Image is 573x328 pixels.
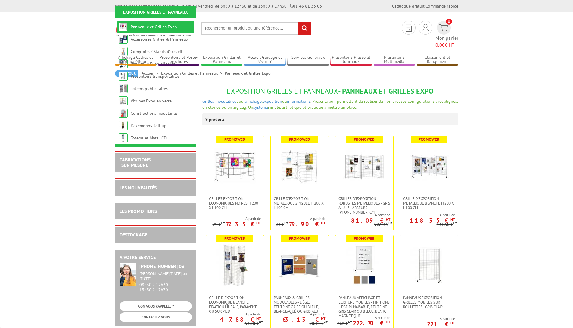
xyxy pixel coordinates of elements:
b: Promoweb [224,137,245,142]
span: A partir de [206,312,261,317]
span: A partir de [335,213,390,217]
img: Totems et Mâts LCD [119,133,128,142]
p: 53.20 € [245,321,263,326]
a: Panneaux & Grilles modulables - liège, feutrine grise ou bleue, blanc laqué ou gris alu [271,295,329,314]
b: Promoweb [289,236,310,241]
b: Promoweb [419,137,439,142]
img: devis rapide [439,24,448,31]
a: Exposition Grilles et Panneaux [161,70,225,76]
b: Promoweb [224,236,245,241]
img: Grille d'exposition métallique blanche H 200 x L 100 cm [408,145,450,187]
span: A partir de [337,315,390,320]
sup: HT [386,320,390,325]
strong: 01 46 81 33 03 [290,3,322,9]
sup: HT [321,316,325,321]
span: A partir de [427,316,455,321]
p: 77.35 € [226,222,261,226]
span: Grille d'exposition métallique Zinguée H 200 x L 100 cm [274,196,325,210]
p: 79.90 € [289,222,325,226]
a: exposition [263,98,282,104]
div: | [392,3,458,9]
p: 221 € [427,322,455,326]
span: A partir de [213,216,261,221]
a: Panneaux Affichage et Ecriture Mobiles - finitions liège punaisable, feutrine gris clair ou bleue... [335,295,393,318]
img: Vitrines Expo en verre [119,96,128,105]
img: Totems publicitaires [119,84,128,93]
a: Grilles d'exposition robustes métalliques - gris alu - 3 largeurs [PHONE_NUMBER] cm [335,196,393,214]
p: 63.13 € [282,318,325,321]
img: Panneaux et Grilles Expo [119,22,128,31]
p: 81.09 € [351,219,390,222]
img: Panneaux Exposition Grilles mobiles sur roulettes - gris clair [408,244,450,286]
a: ON VOUS RAPPELLE ? [120,301,192,311]
a: devis rapide 0 Mon panier 0,00€ HT [435,21,458,48]
a: Présentoirs Presse et Journaux [330,55,372,65]
img: devis rapide [406,24,412,32]
h2: A votre service [120,255,192,260]
a: Affichage Cadres et Signalétique [115,55,157,65]
sup: HT [450,217,455,222]
a: Grille d'exposition métallique Zinguée H 200 x L 100 cm [271,196,329,210]
p: 47.88 € [220,318,261,321]
a: LES PROMOTIONS [120,208,157,214]
p: 118.35 € [410,219,455,222]
sup: HT [386,217,390,222]
p: 91 € [213,222,225,227]
a: FABRICATIONS"Sur Mesure" [120,157,151,168]
a: LES NOUVEAUTÉS [120,185,157,191]
sup: HT [348,320,352,324]
img: Grilles Exposition Economiques Noires H 200 x L 100 cm [214,145,256,187]
div: 08h30 à 12h30 13h30 à 17h30 [139,271,192,292]
span: 0,00 [435,42,445,48]
a: Accueil Guidage et Sécurité [244,55,286,65]
img: Grille d'exposition économique blanche, fixation murale, paravent ou sur pied [214,244,256,286]
b: Promoweb [354,236,375,241]
h1: - Panneaux et Grilles Expo [202,87,458,95]
b: Promoweb [354,137,375,142]
sup: HT [284,221,288,225]
span: Grilles Exposition Economiques Noires H 200 x L 100 cm [209,196,261,210]
a: Comptoirs / Stands d'accueil [131,49,182,54]
a: Présentoirs Multimédia [374,55,415,65]
a: Catalogue gratuit [392,3,425,9]
img: Panneaux Affichage et Ecriture Mobiles - finitions liège punaisable, feutrine gris clair ou bleue... [343,244,385,286]
a: Totems publicitaires [131,86,168,91]
a: CONTACTEZ-NOUS [120,312,192,322]
a: modulables [215,98,236,104]
img: Accessoires Grilles & Panneaux [119,35,128,44]
a: Grilles Exposition Economiques Noires H 200 x L 100 cm [206,196,264,210]
a: Vitrines Expo en verre [131,98,172,104]
a: Panneaux Exposition Grilles mobiles sur roulettes - gris clair [400,295,458,309]
a: Exposition Grilles et Panneaux [123,9,188,15]
img: widget-service.jpg [120,263,136,286]
a: Commande rapide [425,3,458,9]
span: 0 [446,19,452,25]
p: 94 € [276,222,288,227]
a: Grille d'exposition économique blanche, fixation murale, paravent ou sur pied [206,295,264,314]
input: Rechercher un produit ou une référence... [201,22,311,35]
li: Panneaux et Grilles Expo [225,70,271,76]
span: Mon panier [435,35,458,48]
a: DESTOCKAGE [120,232,147,238]
span: pour , ou . Présentation permettant de réaliser de nombreuses configurations : rectilignes, en ét... [202,98,458,110]
sup: HT [321,220,325,226]
span: Panneaux Affichage et Ecriture Mobiles - finitions liège punaisable, feutrine gris clair ou bleue... [338,295,390,318]
span: Grille d'exposition métallique blanche H 200 x L 100 cm [403,196,455,210]
p: 90.10 € [374,222,392,227]
a: Présentoirs et Porte-brochures [158,55,200,65]
img: devis rapide [422,24,429,31]
span: Grilles d'exposition robustes métalliques - gris alu - 3 largeurs [PHONE_NUMBER] cm [338,196,390,214]
a: affichage [245,98,262,104]
a: Services Généraux [287,55,329,65]
a: système [253,105,268,110]
span: Panneaux Exposition Grilles mobiles sur roulettes - gris clair [403,295,455,309]
sup: HT [221,221,225,225]
span: Panneaux & Grilles modulables - liège, feutrine grise ou bleue, blanc laqué ou gris alu [274,295,325,314]
a: Exposition Grilles et Panneaux [201,55,243,65]
strong: [PHONE_NUMBER] 03 [139,263,184,269]
p: 262 € [337,321,352,326]
sup: HT [324,320,328,324]
sup: HT [453,221,457,225]
a: Panneaux et Grilles Expo [131,24,177,30]
sup: HT [259,320,263,324]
